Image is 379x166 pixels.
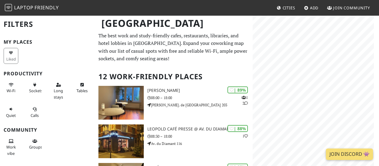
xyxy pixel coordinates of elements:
button: Work vibe [4,136,18,158]
span: Laptop [14,4,34,11]
span: Work-friendly tables [77,88,88,93]
p: [PERSON_NAME]. de [GEOGRAPHIC_DATA] 203 [147,102,253,108]
button: Calls [27,104,42,120]
a: Join Discord 👾 [326,149,373,160]
a: Cities [274,2,298,13]
h3: [PERSON_NAME] [147,88,253,93]
span: Add [310,5,319,11]
h3: Productivity [4,71,91,77]
a: LaptopFriendly LaptopFriendly [5,3,59,13]
span: Group tables [29,144,42,150]
p: 08:30 – 18:00 [147,133,253,139]
p: 08:00 – 18:00 [147,95,253,101]
img: Jackie [98,86,144,120]
button: Tables [75,80,89,96]
span: Cities [283,5,295,11]
span: Long stays [54,88,63,99]
span: Power sockets [29,88,43,93]
a: Jackie | 89% 12 [PERSON_NAME] 08:00 – 18:00 [PERSON_NAME]. de [GEOGRAPHIC_DATA] 203 [95,86,253,120]
span: People working [6,144,16,156]
h3: My Places [4,39,91,45]
a: Add [302,2,321,13]
img: LaptopFriendly [5,4,12,11]
span: Quiet [6,113,16,118]
button: Sockets [27,80,42,96]
span: Video/audio calls [31,113,39,118]
h1: [GEOGRAPHIC_DATA] [97,15,251,32]
h3: Community [4,127,91,133]
span: Join Community [333,5,370,11]
a: Join Community [325,2,372,13]
img: Leopold Café Presse @ Av. du Diamant [98,124,144,158]
div: | 88% [227,125,248,132]
a: Leopold Café Presse @ Av. du Diamant | 88% 1 Leopold Café Presse @ Av. du Diamant 08:30 – 18:00 A... [95,124,253,158]
p: Av. du Diamant 116 [147,141,253,146]
h2: Filters [4,15,91,33]
span: Friendly [35,4,59,11]
div: | 89% [227,86,248,93]
h2: 12 Work-Friendly Places [98,67,249,86]
button: Long stays [51,80,66,102]
h3: Leopold Café Presse @ Av. du Diamant [147,127,253,132]
p: 1 [242,133,248,139]
span: Stable Wi-Fi [7,88,15,93]
p: The best work and study-friendly cafes, restaurants, libraries, and hotel lobbies in [GEOGRAPHIC_... [98,32,249,63]
button: Quiet [4,104,18,120]
button: Groups [27,136,42,152]
p: 1 2 [242,95,248,106]
button: Wi-Fi [4,80,18,96]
